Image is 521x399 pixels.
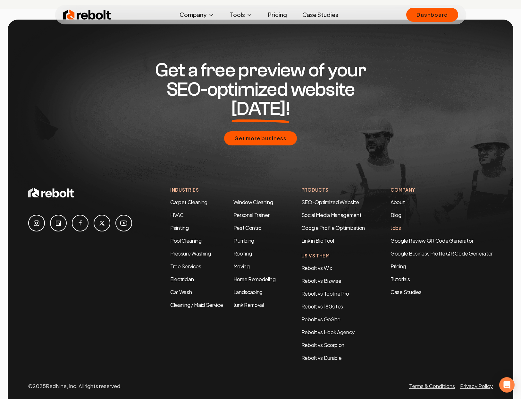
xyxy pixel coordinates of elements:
img: Rebolt Logo [63,8,111,21]
span: [DATE]! [231,99,290,118]
a: Personal Trainer [233,212,270,218]
h4: Us Vs Them [301,252,365,259]
a: Cleaning / Maid Service [170,301,223,308]
a: Rebolt vs Hook Agency [301,329,355,335]
a: Rebolt vs Topline Pro [301,290,349,297]
a: Case Studies [391,288,493,296]
a: Google Business Profile QR Code Generator [391,250,493,257]
a: Jobs [391,224,401,231]
a: Pool Cleaning [170,237,202,244]
p: © 2025 RedNine, Inc. All rights reserved. [28,382,122,390]
a: Pressure Washing [170,250,211,257]
a: Carpet Cleaning [170,199,207,205]
a: Blog [391,212,401,218]
a: Rebolt vs Wix [301,265,332,271]
a: Car Wash [170,289,192,295]
h4: Company [391,186,493,193]
a: Link in Bio Tool [301,237,334,244]
a: Rebolt vs GoSite [301,316,340,323]
a: Rebolt vs Scorpion [301,342,344,348]
a: Junk Removal [233,301,264,308]
a: Landscaping [233,289,263,295]
a: Rebolt vs Durable [301,354,342,361]
a: Roofing [233,250,252,257]
h2: Get a free preview of your SEO-optimized website [138,61,384,118]
a: Pricing [263,8,292,21]
button: Company [174,8,220,21]
a: Case Studies [297,8,343,21]
a: Google Profile Optimization [301,224,365,231]
a: Dashboard [406,8,458,22]
a: Google Review QR Code Generator [391,237,473,244]
div: Open Intercom Messenger [499,377,515,393]
a: Tree Services [170,263,201,270]
a: Home Remodeling [233,276,276,282]
a: Privacy Policy [460,383,493,389]
img: Footer construction [8,20,513,260]
a: Rebolt vs Bizwise [301,277,341,284]
a: Moving [233,263,250,270]
h4: Products [301,186,365,193]
a: HVAC [170,212,184,218]
a: Rebolt vs 180sites [301,303,343,310]
a: About [391,199,405,205]
a: Electrician [170,276,194,282]
h4: Industries [170,186,276,193]
a: Pest Control [233,224,263,231]
a: Social Media Management [301,212,362,218]
a: Window Cleaning [233,199,273,205]
a: Terms & Conditions [409,383,455,389]
button: Get more business [224,131,297,145]
a: Painting [170,224,189,231]
a: Tutorials [391,275,493,283]
a: SEO-Optimized Website [301,199,359,205]
a: Pricing [391,263,493,270]
button: Tools [225,8,258,21]
a: Plumbing [233,237,254,244]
